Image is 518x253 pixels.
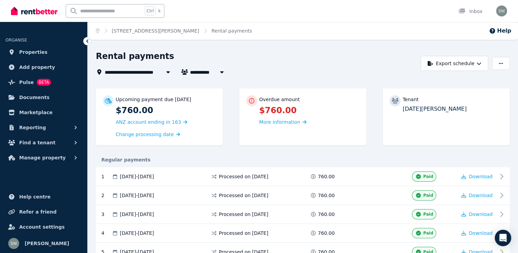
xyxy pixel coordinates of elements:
span: k [158,8,161,14]
span: [PERSON_NAME] [25,239,69,248]
span: ANZ account ending in 163 [116,119,181,125]
span: Help centre [19,193,51,201]
span: Download [469,212,493,217]
div: 4 [101,228,112,238]
span: Paid [423,193,433,198]
button: Export schedule [421,56,488,71]
button: Manage property [5,151,82,165]
span: Manage property [19,154,66,162]
span: 760.00 [318,192,335,199]
div: Open Intercom Messenger [495,230,511,246]
span: Processed on [DATE] [219,173,268,180]
p: [DATE][PERSON_NAME] [403,105,503,113]
a: Refer a friend [5,205,82,219]
div: 3 [101,209,112,219]
a: [STREET_ADDRESS][PERSON_NAME] [112,28,199,34]
span: 760.00 [318,211,335,218]
button: Help [489,27,511,35]
p: $760.00 [259,105,359,116]
img: RentBetter [11,6,58,16]
a: Documents [5,91,82,104]
span: 760.00 [318,173,335,180]
span: Ctrl [145,7,155,15]
span: Processed on [DATE] [219,211,268,218]
span: Find a tenant [19,138,55,147]
a: Account settings [5,220,82,234]
span: More information [259,119,300,125]
span: Change processing date [116,131,174,138]
a: Properties [5,45,82,59]
span: Refer a friend [19,208,56,216]
button: Reporting [5,121,82,134]
span: Paid [423,174,433,179]
span: Reporting [19,123,46,132]
span: ORGANISE [5,38,27,43]
span: [DATE] - [DATE] [120,192,154,199]
span: [DATE] - [DATE] [120,173,154,180]
span: [DATE] - [DATE] [120,211,154,218]
span: Properties [19,48,48,56]
a: Add property [5,60,82,74]
span: Add property [19,63,55,71]
span: Pulse [19,78,34,86]
span: Account settings [19,223,65,231]
p: Tenant [403,96,419,103]
span: Rental payments [212,27,252,34]
a: Marketplace [5,106,82,119]
button: Download [461,173,493,180]
div: 2 [101,190,112,201]
img: Sarah Willmott [8,238,19,249]
div: Regular payments [96,156,510,163]
button: Download [461,211,493,218]
span: [DATE] - [DATE] [120,230,154,237]
span: Paid [423,230,433,236]
span: Download [469,174,493,179]
a: Help centre [5,190,82,204]
button: Find a tenant [5,136,82,149]
span: Processed on [DATE] [219,192,268,199]
a: Change processing date [116,131,180,138]
p: $760.00 [116,105,216,116]
nav: Breadcrumb [88,22,260,40]
button: Download [461,230,493,237]
span: Download [469,230,493,236]
p: Upcoming payment due [DATE] [116,96,191,103]
span: Paid [423,212,433,217]
h1: Rental payments [96,51,174,62]
span: Download [469,193,493,198]
a: PulseBETA [5,75,82,89]
div: 1 [101,171,112,182]
span: 760.00 [318,230,335,237]
p: Overdue amount [259,96,300,103]
span: BETA [37,79,51,86]
div: Inbox [458,8,482,15]
span: Documents [19,93,50,101]
button: Download [461,192,493,199]
img: Sarah Willmott [496,5,507,16]
span: Marketplace [19,108,52,117]
span: Processed on [DATE] [219,230,268,237]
